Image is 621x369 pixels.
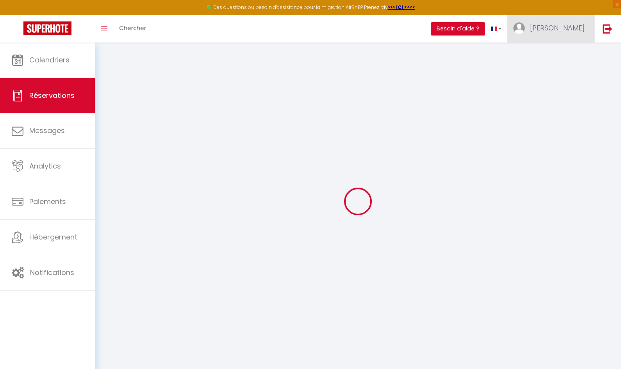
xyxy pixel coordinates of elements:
[29,161,61,171] span: Analytics
[29,197,66,206] span: Paiements
[29,232,77,242] span: Hébergement
[30,268,74,277] span: Notifications
[431,22,485,35] button: Besoin d'aide ?
[119,24,146,32] span: Chercher
[29,55,70,65] span: Calendriers
[23,21,71,35] img: Super Booking
[530,23,585,33] span: [PERSON_NAME]
[507,15,594,43] a: ... [PERSON_NAME]
[388,4,415,11] a: >>> ICI <<<<
[603,24,612,34] img: logout
[29,126,65,135] span: Messages
[29,90,75,100] span: Réservations
[513,22,525,34] img: ...
[113,15,152,43] a: Chercher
